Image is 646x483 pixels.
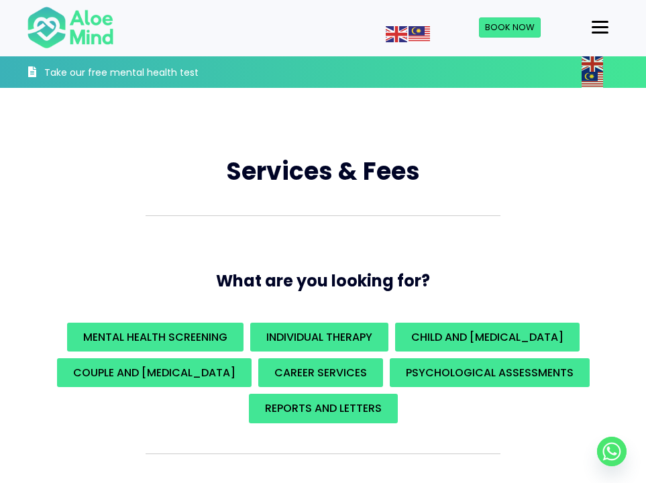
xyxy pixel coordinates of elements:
a: Whatsapp [597,437,627,466]
a: Book Now [479,17,541,38]
span: Book Now [485,21,535,34]
a: Couple and [MEDICAL_DATA] [57,358,252,387]
a: Malay [582,72,604,86]
span: Child and [MEDICAL_DATA] [411,329,563,345]
a: Malay [409,27,431,40]
a: Mental Health Screening [67,323,244,352]
span: Mental Health Screening [83,329,227,345]
img: Aloe mind Logo [27,5,114,50]
span: REPORTS AND LETTERS [265,400,382,416]
a: Child and [MEDICAL_DATA] [395,323,580,352]
a: English [582,56,604,70]
span: Services & Fees [226,154,420,189]
button: Menu [586,16,614,39]
h3: Take our free mental health test [44,66,208,80]
span: Individual Therapy [266,329,372,345]
a: Take our free mental health test [27,59,208,88]
div: What are you looking for? [27,319,619,427]
img: ms [409,26,430,42]
img: en [386,26,407,42]
a: REPORTS AND LETTERS [249,394,398,423]
a: Career Services [258,358,383,387]
a: English [386,27,409,40]
a: Individual Therapy [250,323,388,352]
span: Psychological assessments [406,365,574,380]
img: ms [582,72,603,88]
a: Psychological assessments [390,358,590,387]
img: en [582,56,603,72]
span: Couple and [MEDICAL_DATA] [73,365,235,380]
span: Career Services [274,365,367,380]
span: What are you looking for? [216,270,430,292]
